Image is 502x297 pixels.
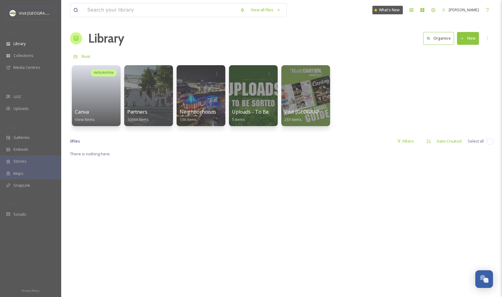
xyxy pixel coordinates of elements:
[70,138,80,144] span: 0 file s
[19,10,66,16] span: Visit [GEOGRAPHIC_DATA]
[94,71,114,75] span: INTEGRATION
[180,108,240,115] span: Neighborhoods & Regions
[84,3,237,17] input: Search your library
[457,32,479,44] button: New
[13,53,33,58] span: Collections
[439,4,482,16] a: [PERSON_NAME]
[10,10,16,16] img: download.jpeg
[180,117,197,122] span: 136 items
[449,7,479,12] span: [PERSON_NAME]
[13,171,23,176] span: Maps
[127,108,147,115] span: Partners
[284,109,383,122] a: Visit [GEOGRAPHIC_DATA] - Internal Assets233 items
[180,109,240,122] a: Neighborhoods & Regions136 items
[372,6,403,14] a: What's New
[70,151,111,157] span: There is nothing here.
[13,211,26,217] span: Socials
[13,65,40,70] span: Media Centres
[284,117,302,122] span: 233 items
[13,135,30,140] span: Galleries
[248,4,283,16] a: View all files
[232,109,285,122] a: Uploads - To Be Sorted5 items
[284,108,383,115] span: Visit [GEOGRAPHIC_DATA] - Internal Assets
[13,94,22,100] span: UGC
[6,125,20,130] span: WIDGETS
[127,117,149,122] span: 10664 items
[70,62,122,126] a: INTEGRATIONCanvaView Items
[13,106,29,111] span: Uploads
[6,84,19,89] span: COLLECT
[75,108,89,115] span: Canva
[22,289,39,293] span: Privacy Policy
[475,270,493,288] button: Open Chat
[6,31,17,36] span: MEDIA
[468,138,484,144] span: Select all
[75,117,95,122] span: View Items
[13,182,30,188] span: SnapLink
[434,135,465,147] div: Date Created
[22,287,39,294] a: Privacy Policy
[13,158,26,164] span: Stories
[232,108,285,115] span: Uploads - To Be Sorted
[88,29,124,48] a: Library
[127,109,149,122] a: Partners10664 items
[82,53,90,60] a: Root
[423,32,454,44] button: Organise
[13,147,28,152] span: Embeds
[6,202,18,207] span: SOCIALS
[82,54,90,59] span: Root
[394,135,417,147] div: Filters
[13,41,26,47] span: Library
[232,117,245,122] span: 5 items
[423,32,457,44] a: Organise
